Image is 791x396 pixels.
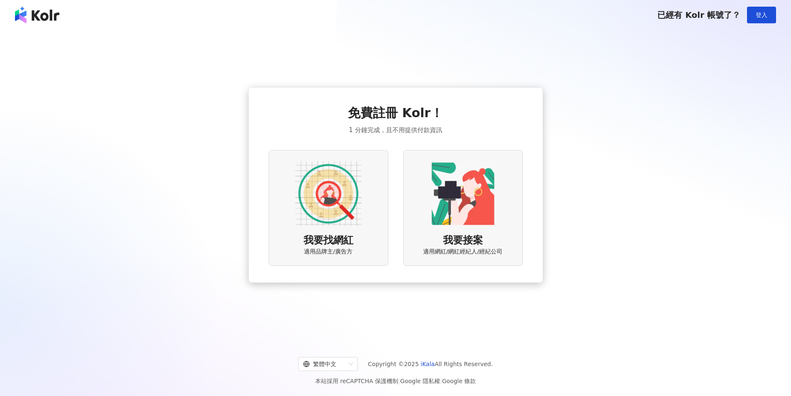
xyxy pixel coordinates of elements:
[398,378,400,384] span: |
[368,359,493,369] span: Copyright © 2025 All Rights Reserved.
[440,378,442,384] span: |
[349,125,442,135] span: 1 分鐘完成，且不用提供付款資訊
[348,104,443,122] span: 免費註冊 Kolr！
[304,248,353,256] span: 適用品牌主/廣告方
[657,10,740,20] span: 已經有 Kolr 帳號了？
[443,234,483,248] span: 我要接案
[15,7,59,23] img: logo
[400,378,440,384] a: Google 隱私權
[295,160,362,227] img: AD identity option
[423,248,502,256] span: 適用網紅/網紅經紀人/經紀公司
[303,357,345,371] div: 繁體中文
[747,7,776,23] button: 登入
[756,12,767,18] span: 登入
[442,378,476,384] a: Google 條款
[421,361,435,367] a: iKala
[315,376,476,386] span: 本站採用 reCAPTCHA 保護機制
[304,234,353,248] span: 我要找網紅
[430,160,496,227] img: KOL identity option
